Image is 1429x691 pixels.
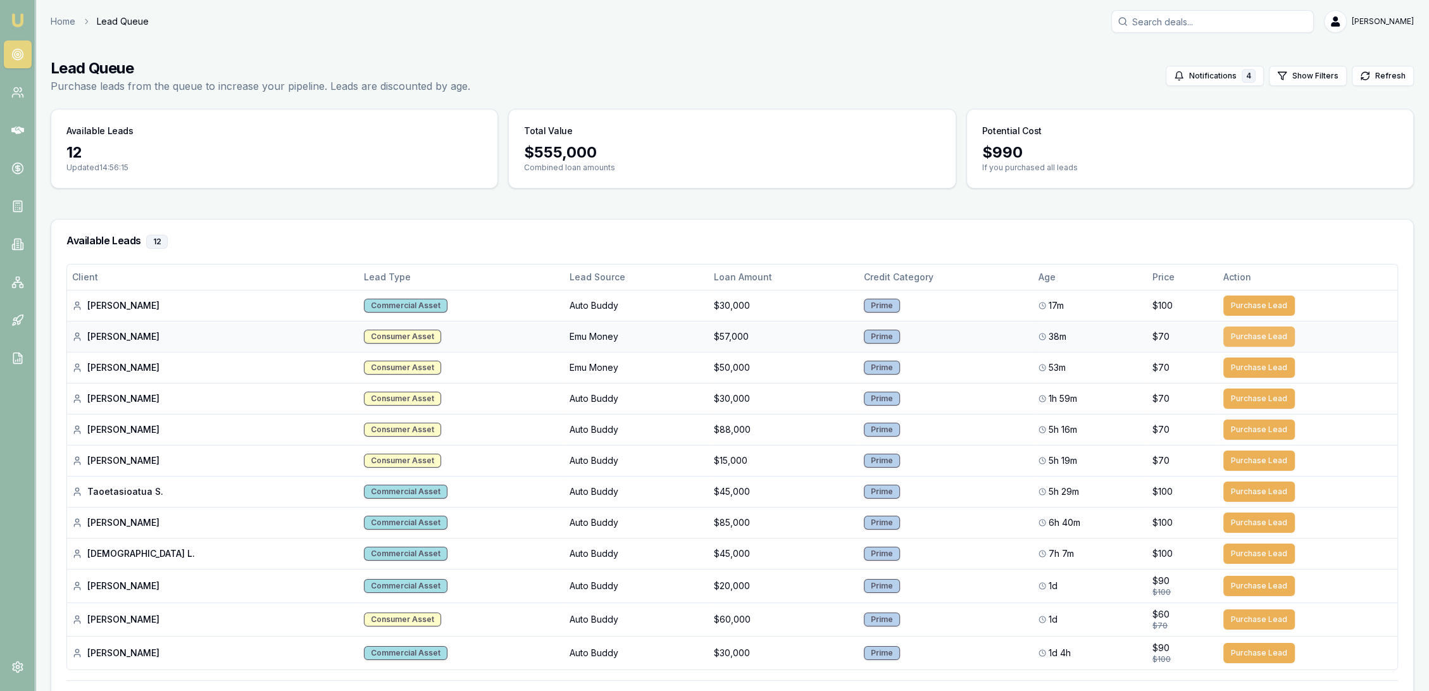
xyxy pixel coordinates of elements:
[1049,361,1066,374] span: 53m
[565,569,709,602] td: Auto Buddy
[1352,66,1414,86] button: Refresh
[1152,299,1173,312] span: $100
[364,454,441,468] div: Consumer Asset
[364,485,447,499] div: Commercial Asset
[864,516,900,530] div: Prime
[51,15,75,28] a: Home
[51,58,470,78] h1: Lead Queue
[364,547,447,561] div: Commercial Asset
[1049,647,1071,659] span: 1d 4h
[709,290,859,321] td: $30,000
[364,392,441,406] div: Consumer Asset
[1152,642,1170,654] span: $90
[51,15,149,28] nav: breadcrumb
[1223,451,1295,471] button: Purchase Lead
[1223,576,1295,596] button: Purchase Lead
[1218,265,1397,290] th: Action
[565,414,709,445] td: Auto Buddy
[97,15,149,28] span: Lead Queue
[1152,454,1170,467] span: $70
[864,299,900,313] div: Prime
[1049,299,1064,312] span: 17m
[1152,423,1170,436] span: $70
[1269,66,1347,86] button: Show Filters
[364,361,441,375] div: Consumer Asset
[364,330,441,344] div: Consumer Asset
[1223,544,1295,564] button: Purchase Lead
[66,142,482,163] div: 12
[1147,265,1218,290] th: Price
[1152,575,1170,587] span: $90
[1152,547,1173,560] span: $100
[709,507,859,538] td: $85,000
[864,613,900,626] div: Prime
[524,163,940,173] p: Combined loan amounts
[72,647,354,659] div: [PERSON_NAME]
[709,569,859,602] td: $20,000
[1049,547,1074,560] span: 7h 7m
[364,579,447,593] div: Commercial Asset
[709,602,859,636] td: $60,000
[1223,389,1295,409] button: Purchase Lead
[72,547,354,560] div: [DEMOGRAPHIC_DATA] L.
[146,235,168,249] div: 12
[1049,613,1058,626] span: 1d
[66,235,1398,249] h3: Available Leads
[1049,330,1066,343] span: 38m
[72,454,354,467] div: [PERSON_NAME]
[709,445,859,476] td: $15,000
[1223,296,1295,316] button: Purchase Lead
[709,352,859,383] td: $50,000
[982,163,1398,173] p: If you purchased all leads
[864,547,900,561] div: Prime
[565,538,709,569] td: Auto Buddy
[709,383,859,414] td: $30,000
[1152,621,1213,631] div: $70
[10,13,25,28] img: emu-icon-u.png
[66,125,134,137] h3: Available Leads
[51,78,470,94] p: Purchase leads from the queue to increase your pipeline. Leads are discounted by age.
[1049,454,1077,467] span: 5h 19m
[864,361,900,375] div: Prime
[524,125,572,137] h3: Total Value
[709,321,859,352] td: $57,000
[1033,265,1147,290] th: Age
[67,265,359,290] th: Client
[1049,580,1058,592] span: 1d
[1223,420,1295,440] button: Purchase Lead
[1223,609,1295,630] button: Purchase Lead
[1152,608,1170,621] span: $60
[1223,643,1295,663] button: Purchase Lead
[864,485,900,499] div: Prime
[565,352,709,383] td: Emu Money
[709,265,859,290] th: Loan Amount
[1223,482,1295,502] button: Purchase Lead
[864,423,900,437] div: Prime
[565,290,709,321] td: Auto Buddy
[565,383,709,414] td: Auto Buddy
[982,142,1398,163] div: $ 990
[72,299,354,312] div: [PERSON_NAME]
[565,445,709,476] td: Auto Buddy
[1049,516,1080,529] span: 6h 40m
[1111,10,1314,33] input: Search deals
[859,265,1033,290] th: Credit Category
[864,579,900,593] div: Prime
[1152,485,1173,498] span: $100
[364,613,441,626] div: Consumer Asset
[565,636,709,669] td: Auto Buddy
[364,646,447,660] div: Commercial Asset
[364,516,447,530] div: Commercial Asset
[565,507,709,538] td: Auto Buddy
[1242,69,1256,83] div: 4
[66,163,482,173] p: Updated 14:56:15
[709,636,859,669] td: $30,000
[72,330,354,343] div: [PERSON_NAME]
[72,613,354,626] div: [PERSON_NAME]
[1049,485,1079,498] span: 5h 29m
[72,485,354,498] div: Taoetasioatua S.
[864,454,900,468] div: Prime
[359,265,565,290] th: Lead Type
[709,476,859,507] td: $45,000
[565,476,709,507] td: Auto Buddy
